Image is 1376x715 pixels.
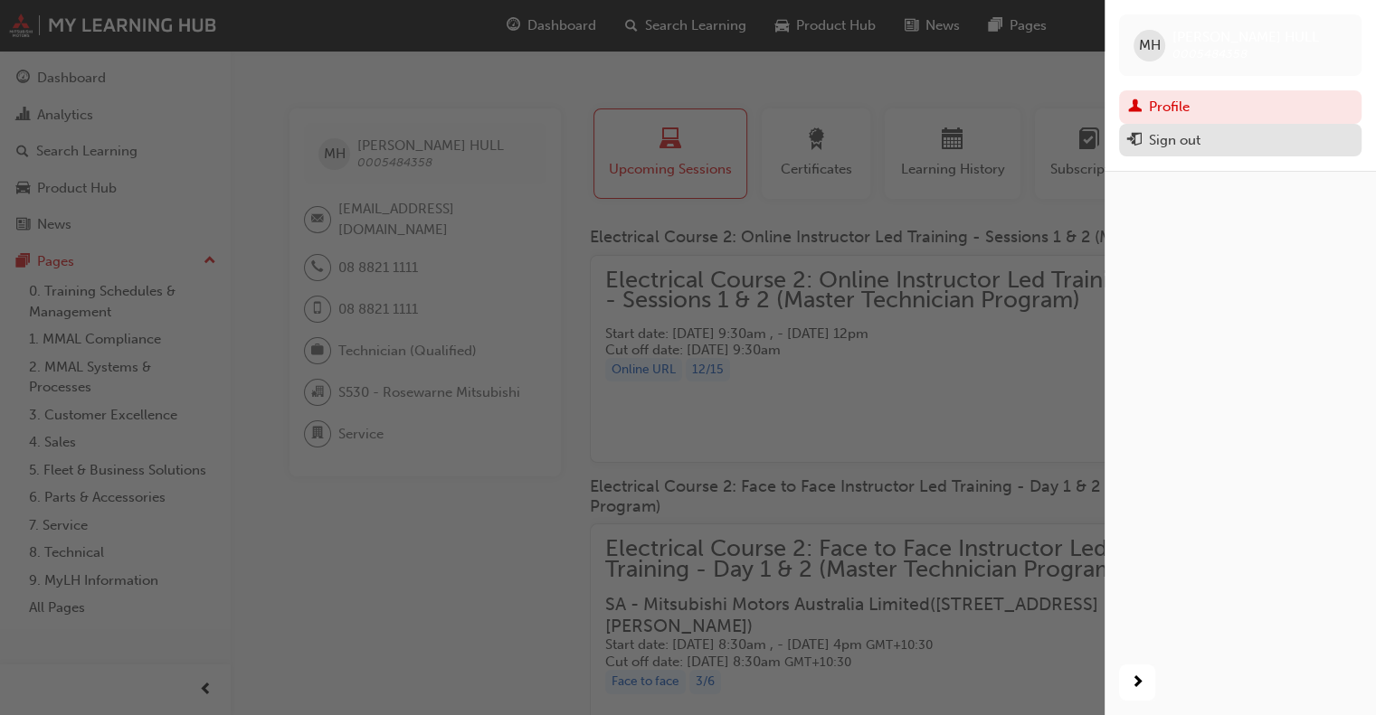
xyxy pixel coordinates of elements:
[1149,130,1200,151] div: Sign out
[1128,133,1142,149] span: exit-icon
[1139,35,1161,56] span: MH
[1172,29,1319,45] span: [PERSON_NAME] HULL
[1172,46,1248,61] span: 0005484358
[1119,124,1362,157] button: Sign out
[1119,90,1362,124] a: Profile
[1131,672,1144,694] span: next-icon
[1128,99,1142,116] span: man-icon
